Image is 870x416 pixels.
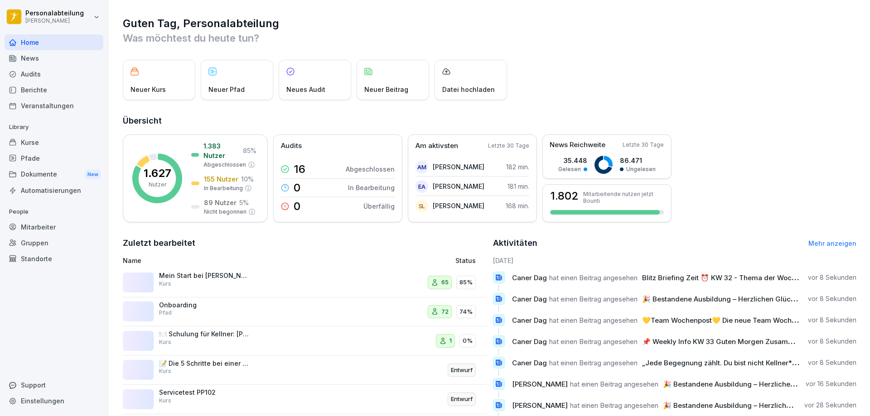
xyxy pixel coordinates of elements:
a: Standorte [5,251,103,267]
p: People [5,205,103,219]
p: 0 [294,201,300,212]
p: [PERSON_NAME] [433,162,484,172]
p: 0% [463,336,473,345]
a: DokumenteNew [5,166,103,183]
span: Caner Dag [512,337,547,346]
span: Caner Dag [512,295,547,303]
div: Support [5,377,103,393]
span: hat einen Beitrag angesehen [549,337,638,346]
p: Mitarbeitende nutzen jetzt Bounti [583,191,664,204]
div: SL [416,200,428,212]
p: 155 Nutzer [204,174,238,184]
p: 1.627 [144,168,171,179]
span: Blitz Briefing Zeit ⏰ KW 32 - Thema der Woche: Salate [642,273,824,282]
p: Am aktivsten [416,141,458,151]
p: vor 8 Sekunden [808,294,856,303]
p: 16 [294,164,305,175]
p: 5 % [239,198,249,207]
h2: Aktivitäten [493,237,537,249]
span: hat einen Beitrag angesehen [549,273,638,282]
p: vor 8 Sekunden [808,273,856,282]
div: Dokumente [5,166,103,183]
p: News Reichweite [550,140,605,150]
p: 72 [441,307,449,316]
span: hat einen Beitrag angesehen [549,295,638,303]
p: Neuer Beitrag [364,85,408,94]
p: Letzte 30 Tage [623,141,664,149]
span: [PERSON_NAME] [512,380,568,388]
a: Berichte [5,82,103,98]
p: Nutzer [149,181,166,189]
a: Gruppen [5,235,103,251]
p: Letzte 30 Tage [488,142,529,150]
p: Gelesen [558,165,581,173]
p: Name [123,256,351,265]
p: Personalabteilung [25,10,84,17]
p: 85 % [243,146,256,155]
span: Caner Dag [512,316,547,325]
p: vor 16 Sekunden [806,379,856,388]
a: Mein Start bei [PERSON_NAME] - PersonalfragebogenKurs6585% [123,268,487,297]
p: [PERSON_NAME] [433,182,484,191]
div: New [85,169,101,180]
p: [PERSON_NAME] [25,18,84,24]
p: Ungelesen [626,165,656,173]
span: hat einen Beitrag angesehen [570,401,658,410]
p: Library [5,120,103,134]
a: Mehr anzeigen [808,239,856,247]
a: Home [5,34,103,50]
a: Audits [5,66,103,82]
span: [PERSON_NAME] [512,401,568,410]
span: hat einen Beitrag angesehen [549,359,638,367]
p: Kurs [159,338,171,346]
p: 86.471 [620,156,656,165]
p: 10 % [241,174,254,184]
p: 181 min. [507,182,529,191]
span: Caner Dag [512,359,547,367]
p: 📝 Die 5 Schritte bei einer Gästereklamation [159,359,250,368]
p: Abgeschlossen [203,161,246,169]
p: 35.448 [558,156,587,165]
div: Veranstaltungen [5,98,103,114]
a: News [5,50,103,66]
a: 🍽️ Schulung für Kellner: [PERSON_NAME]Kurs10% [123,326,487,356]
a: Mitarbeiter [5,219,103,235]
p: 65 [441,278,449,287]
p: Onboarding [159,301,250,309]
p: Pfad [159,309,172,317]
p: Datei hochladen [442,85,495,94]
p: Neuer Kurs [130,85,166,94]
h2: Übersicht [123,115,856,127]
p: 1 [449,336,452,345]
a: Pfade [5,150,103,166]
h1: Guten Tag, Personalabteilung [123,16,856,31]
span: hat einen Beitrag angesehen [549,316,638,325]
a: Automatisierungen [5,182,103,198]
p: 85% [459,278,473,287]
p: Neuer Pfad [208,85,245,94]
p: Kurs [159,280,171,288]
p: vor 8 Sekunden [808,358,856,367]
p: In Bearbeitung [348,183,395,192]
p: Was möchtest du heute tun? [123,31,856,45]
span: Caner Dag [512,273,547,282]
p: 89 Nutzer [204,198,237,207]
div: EA [416,180,428,193]
p: vor 8 Sekunden [808,337,856,346]
p: Servicetest PP102 [159,388,250,397]
p: vor 8 Sekunden [808,316,856,325]
p: 🍽️ Schulung für Kellner: [PERSON_NAME] [159,330,250,338]
a: Kurse [5,134,103,150]
p: 0 [294,182,300,193]
p: In Bearbeitung [204,184,243,192]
